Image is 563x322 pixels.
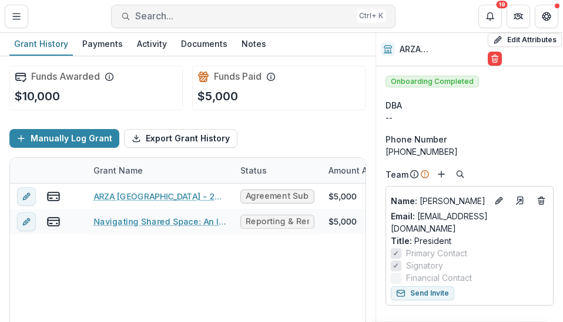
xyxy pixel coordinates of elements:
div: Status [233,158,321,183]
span: Signatory [406,259,443,272]
a: Grant History [9,33,73,56]
div: [PHONE_NUMBER] [386,145,554,158]
a: Email: [EMAIL_ADDRESS][DOMAIN_NAME] [391,210,548,235]
span: Search... [135,11,352,22]
button: Deletes [534,194,548,208]
div: -- [386,111,554,124]
button: view-payments [46,215,61,229]
button: Toggle Menu [5,5,28,28]
div: Documents [176,35,232,52]
button: Search... [111,5,396,28]
div: Activity [132,35,172,52]
a: Notes [237,33,271,56]
span: Onboarding Completed [386,76,479,87]
p: $5,000 [197,87,238,105]
span: Name : [391,196,417,206]
button: Delete [488,52,502,66]
div: Amount Awarded [321,164,405,177]
button: Edit [492,194,506,208]
div: Grant Name [86,158,233,183]
h2: Funds Paid [214,71,262,82]
div: Ctrl + K [357,9,386,22]
button: Get Help [535,5,558,28]
p: Team [386,168,408,181]
span: DBA [386,99,402,111]
div: $5,000 [329,190,357,202]
div: Amount Awarded [321,158,410,183]
button: Export Grant History [124,129,237,148]
button: Manually Log Grant [9,129,119,148]
h2: Funds Awarded [31,71,100,82]
a: Go to contact [511,191,530,210]
button: Send Invite [391,286,454,300]
a: Documents [176,33,232,56]
a: Payments [78,33,128,56]
div: Payments [78,35,128,52]
div: Grant Name [86,164,150,177]
a: Navigating Shared Space: An Israel Curriculum for our time, a project of ARZA Canada [93,215,226,228]
button: Add [434,167,448,181]
span: Primary Contact [406,247,467,259]
span: Reporting & Reminders [246,216,309,226]
a: Activity [132,33,172,56]
button: edit [17,212,36,231]
div: 19 [497,1,508,9]
button: Edit Attributes [488,33,562,47]
span: Financial Contact [406,272,472,284]
span: Title : [391,236,412,246]
button: Notifications [478,5,502,28]
span: Agreement Submitted [246,191,309,201]
div: Notes [237,35,271,52]
p: President [391,235,548,247]
a: ARZA [GEOGRAPHIC_DATA] - 2024 - WRJ [DATE]-[DATE] YES Fund Application [93,190,226,202]
button: edit [17,187,36,206]
button: view-payments [46,189,61,204]
span: Email: [391,211,415,221]
h2: ARZA [GEOGRAPHIC_DATA] [400,45,483,55]
p: $10,000 [15,87,60,105]
div: Grant History [9,35,73,52]
p: [PERSON_NAME] [391,195,487,207]
span: Phone Number [386,133,447,145]
div: $5,000 [329,215,357,228]
a: Name: [PERSON_NAME] [391,195,487,207]
button: Search [453,167,467,181]
button: Partners [507,5,530,28]
div: Status [233,164,274,177]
